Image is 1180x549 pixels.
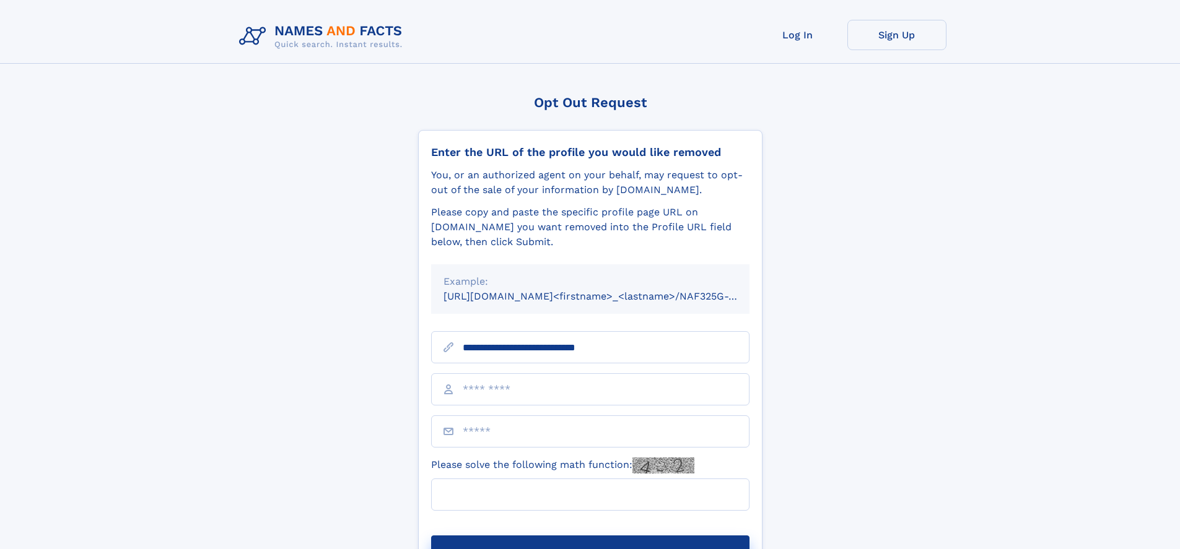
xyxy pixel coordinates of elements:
div: Enter the URL of the profile you would like removed [431,145,750,159]
small: [URL][DOMAIN_NAME]<firstname>_<lastname>/NAF325G-xxxxxxxx [444,290,773,302]
a: Log In [748,20,847,50]
div: Opt Out Request [418,95,763,110]
div: You, or an authorized agent on your behalf, may request to opt-out of the sale of your informatio... [431,168,750,197]
label: Please solve the following math function: [431,457,694,473]
a: Sign Up [847,20,946,50]
img: Logo Names and Facts [234,20,413,53]
div: Example: [444,274,737,289]
div: Please copy and paste the specific profile page URL on [DOMAIN_NAME] you want removed into the Pr... [431,205,750,249]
